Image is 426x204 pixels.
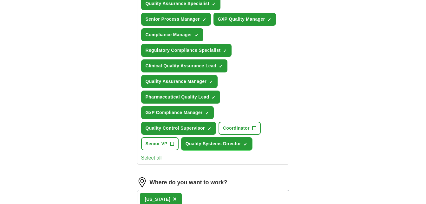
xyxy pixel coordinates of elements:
button: GXP Quality Manager✓ [213,13,276,26]
span: Quality Assurance Manager [146,78,207,85]
span: ✓ [212,2,216,7]
span: Regulatory Compliance Specialist [146,47,221,54]
span: ✓ [207,126,211,131]
button: Quality Control Supervisor✓ [141,122,216,135]
label: Where do you want to work? [150,178,227,187]
span: Compliance Manager [146,31,192,38]
span: GxP Compliance Manager [146,109,203,116]
button: Coordinator [219,122,261,135]
span: GXP Quality Manager [218,16,265,23]
button: Senior Process Manager✓ [141,13,211,26]
span: ✓ [195,33,199,38]
span: Quality Systems Director [186,140,241,147]
button: Select all [141,154,162,162]
span: ✓ [267,17,271,22]
span: Clinical Quality Assurance Lead [146,63,217,69]
button: Clinical Quality Assurance Lead✓ [141,59,228,72]
button: GxP Compliance Manager✓ [141,106,214,119]
span: ✓ [212,95,215,100]
span: ✓ [202,17,206,22]
button: Compliance Manager✓ [141,28,203,41]
span: ✓ [223,48,227,53]
div: [US_STATE] [145,196,170,203]
span: Coordinator [223,125,250,132]
span: ✓ [244,142,247,147]
img: location.png [137,177,147,187]
span: × [173,195,177,202]
span: Senior VP [146,140,167,147]
span: Senior Process Manager [146,16,200,23]
span: ✓ [205,111,209,116]
span: Quality Assurance Specialist [146,0,209,7]
span: Quality Control Supervisor [146,125,205,132]
button: Pharmaceutical Quality Lead✓ [141,91,220,104]
button: Regulatory Compliance Specialist✓ [141,44,232,57]
button: × [173,194,177,204]
span: ✓ [219,64,223,69]
span: Pharmaceutical Quality Lead [146,94,209,100]
button: Quality Systems Director✓ [181,137,252,150]
span: ✓ [209,79,213,85]
button: Senior VP [141,137,179,150]
button: Quality Assurance Manager✓ [141,75,218,88]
